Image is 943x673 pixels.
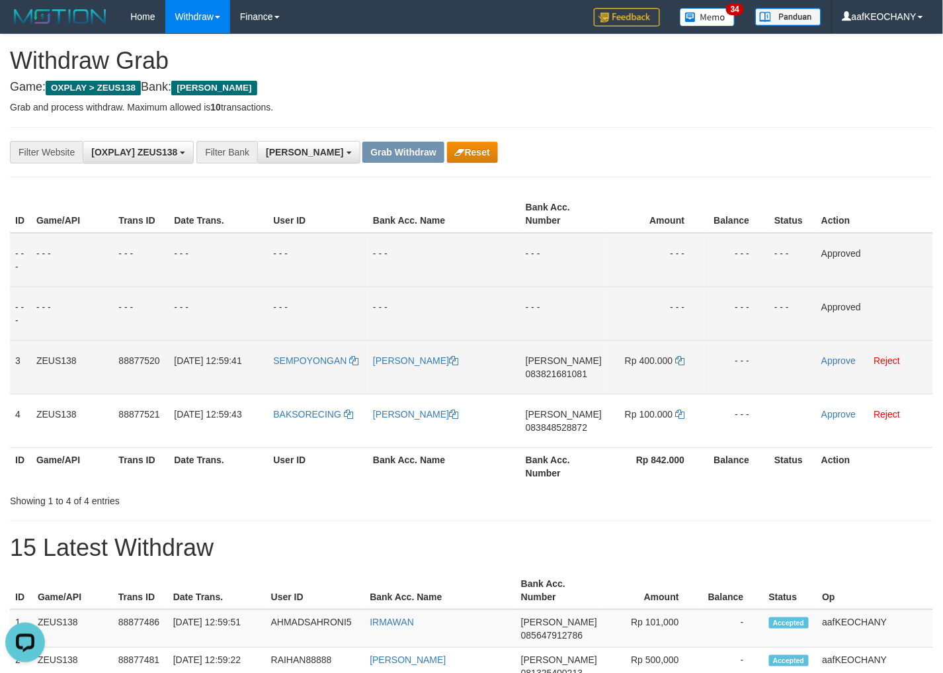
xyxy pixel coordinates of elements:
h1: Withdraw Grab [10,48,933,74]
th: Bank Acc. Number [520,447,607,485]
th: Trans ID [113,195,169,233]
td: - - - [704,394,769,447]
a: SEMPOYONGAN [273,355,358,366]
td: 3 [10,340,31,394]
button: [OXPLAY] ZEUS138 [83,141,194,163]
span: [PERSON_NAME] [521,654,597,665]
img: Feedback.jpg [594,8,660,26]
td: - - - [607,233,704,287]
td: 1 [10,609,32,648]
a: Copy 100000 to clipboard [675,409,684,420]
a: [PERSON_NAME] [373,355,458,366]
a: [PERSON_NAME] [370,654,446,665]
td: - - - [169,233,268,287]
span: Accepted [769,617,809,629]
span: Rp 400.000 [625,355,673,366]
span: 88877520 [118,355,159,366]
th: Op [817,572,933,609]
td: Approved [816,233,933,287]
td: - - - [113,287,169,340]
th: Status [764,572,817,609]
th: User ID [266,572,365,609]
td: - - - [704,287,769,340]
th: Date Trans. [169,447,268,485]
span: [PERSON_NAME] [526,355,602,366]
th: User ID [268,447,368,485]
td: - - - [268,287,368,340]
a: BAKSORECING [273,409,353,420]
td: - - - [10,233,31,287]
h1: 15 Latest Withdraw [10,535,933,561]
th: Balance [704,447,769,485]
td: - - - [10,287,31,340]
th: Action [816,447,933,485]
th: Trans ID [113,447,169,485]
th: Balance [699,572,764,609]
th: Bank Acc. Number [516,572,602,609]
a: Approve [821,355,856,366]
span: SEMPOYONGAN [273,355,347,366]
th: ID [10,447,31,485]
th: Trans ID [113,572,168,609]
td: 88877486 [113,609,168,648]
td: - - - [704,340,769,394]
div: Filter Bank [196,141,257,163]
th: Game/API [31,447,113,485]
td: - - - [520,233,607,287]
th: Amount [602,572,699,609]
span: Copy 083848528872 to clipboard [526,422,587,433]
th: Rp 842.000 [607,447,704,485]
div: Showing 1 to 4 of 4 entries [10,489,383,508]
span: [PERSON_NAME] [526,409,602,420]
strong: 10 [210,102,221,112]
td: - - - [769,233,816,287]
td: [DATE] 12:59:51 [168,609,266,648]
th: Game/API [32,572,113,609]
h4: Game: Bank: [10,81,933,94]
td: - - - [704,233,769,287]
span: Rp 100.000 [625,409,673,420]
span: OXPLAY > ZEUS138 [46,81,141,95]
td: ZEUS138 [32,609,113,648]
button: Grab Withdraw [362,142,444,163]
th: Bank Acc. Name [368,447,520,485]
td: - - - [169,287,268,340]
span: [OXPLAY] ZEUS138 [91,147,177,157]
td: - - - [31,287,113,340]
span: Accepted [769,655,809,666]
td: - - - [607,287,704,340]
button: Open LiveChat chat widget [5,5,45,45]
img: MOTION_logo.png [10,7,110,26]
td: - - - [113,233,169,287]
th: Amount [607,195,704,233]
img: panduan.png [755,8,821,26]
a: Approve [821,409,856,420]
a: [PERSON_NAME] [373,409,458,420]
td: Rp 101,000 [602,609,699,648]
th: Date Trans. [168,572,266,609]
td: ZEUS138 [31,394,113,447]
span: 34 [726,3,744,15]
td: - - - [31,233,113,287]
span: 88877521 [118,409,159,420]
span: BAKSORECING [273,409,341,420]
th: Status [769,195,816,233]
span: [PERSON_NAME] [171,81,257,95]
span: [PERSON_NAME] [521,617,597,627]
th: Action [816,195,933,233]
th: Bank Acc. Name [364,572,516,609]
th: User ID [268,195,368,233]
th: Status [769,447,816,485]
div: Filter Website [10,141,83,163]
p: Grab and process withdraw. Maximum allowed is transactions. [10,101,933,114]
th: Date Trans. [169,195,268,233]
a: IRMAWAN [370,617,414,627]
span: Copy 083821681081 to clipboard [526,369,587,379]
span: [DATE] 12:59:41 [174,355,241,366]
td: Approved [816,287,933,340]
th: Bank Acc. Name [368,195,520,233]
th: ID [10,195,31,233]
td: - - - [368,233,520,287]
td: ZEUS138 [31,340,113,394]
th: Balance [704,195,769,233]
